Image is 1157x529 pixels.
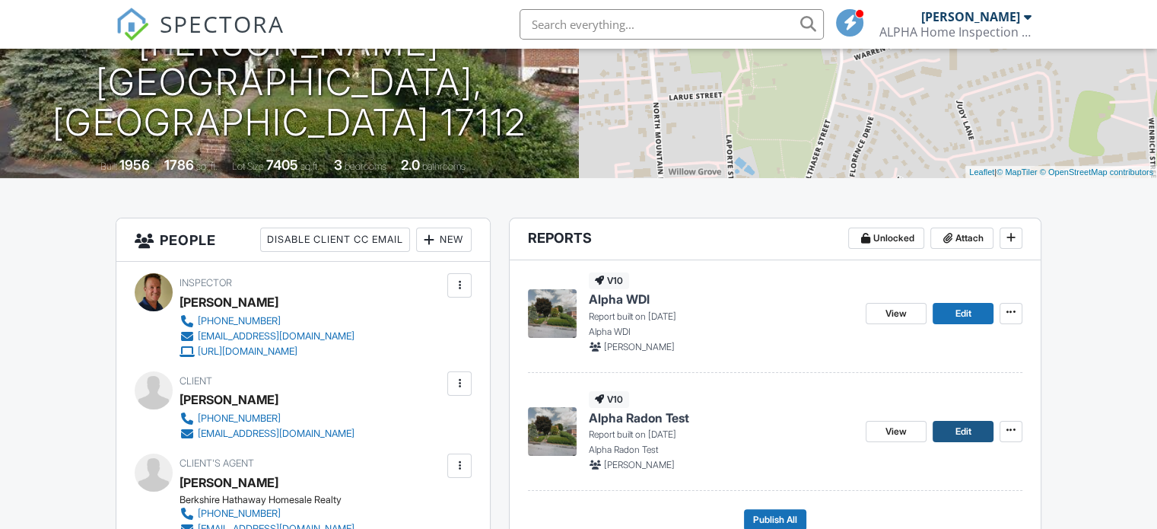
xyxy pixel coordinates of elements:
[100,161,117,172] span: Built
[879,24,1031,40] div: ALPHA Home Inspection LLC
[180,344,354,359] a: [URL][DOMAIN_NAME]
[334,157,342,173] div: 3
[198,508,281,520] div: [PHONE_NUMBER]
[300,161,319,172] span: sq.ft.
[198,330,354,343] div: [EMAIL_ADDRESS][DOMAIN_NAME]
[196,161,218,172] span: sq. ft.
[180,388,278,411] div: [PERSON_NAME]
[180,375,212,387] span: Client
[180,471,278,494] a: [PERSON_NAME]
[116,21,284,53] a: SPECTORA
[180,457,254,469] span: Client's Agent
[116,218,490,262] h3: People
[965,166,1157,179] div: |
[416,228,472,252] div: New
[345,161,386,172] span: bedrooms
[232,161,264,172] span: Lot Size
[180,314,354,329] a: [PHONE_NUMBER]
[180,494,367,506] div: Berkshire Hathaway Homesale Realty
[266,157,298,173] div: 7405
[996,167,1038,177] a: © MapTiler
[520,9,824,40] input: Search everything...
[422,161,466,172] span: bathrooms
[1040,167,1153,177] a: © OpenStreetMap contributors
[401,157,420,173] div: 2.0
[116,8,149,41] img: The Best Home Inspection Software - Spectora
[198,346,297,358] div: [URL][DOMAIN_NAME]
[921,9,1020,24] div: [PERSON_NAME]
[119,157,150,173] div: 1956
[198,315,281,327] div: [PHONE_NUMBER]
[164,157,194,173] div: 1786
[180,329,354,344] a: [EMAIL_ADDRESS][DOMAIN_NAME]
[198,428,354,440] div: [EMAIL_ADDRESS][DOMAIN_NAME]
[969,167,994,177] a: Leaflet
[180,277,232,288] span: Inspector
[180,411,354,426] a: [PHONE_NUMBER]
[180,506,354,521] a: [PHONE_NUMBER]
[160,8,284,40] span: SPECTORA
[198,413,281,425] div: [PHONE_NUMBER]
[180,426,354,441] a: [EMAIL_ADDRESS][DOMAIN_NAME]
[180,291,278,314] div: [PERSON_NAME]
[260,228,410,252] div: Disable Client CC Email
